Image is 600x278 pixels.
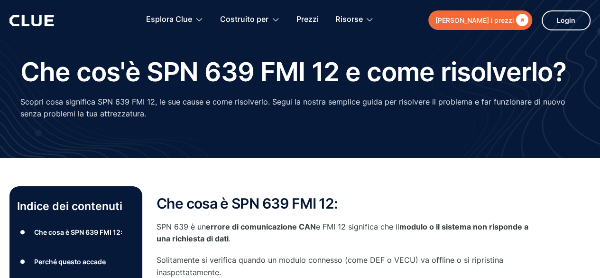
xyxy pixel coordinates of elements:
[316,222,399,231] font: e FMI 12 significa che il
[34,258,106,266] font: Perché questo accade
[516,14,528,26] font: 
[557,16,575,24] font: Login
[146,5,203,35] div: Esplora Clue
[435,16,514,24] font: [PERSON_NAME] i prezzi
[20,229,26,236] font: ●
[157,255,503,277] font: Solitamente si verifica quando un modulo connesso (come DEF o VECU) va offline o si ripristina in...
[229,234,231,243] font: .
[335,14,362,24] font: Risorse
[335,5,374,35] div: Risorse
[220,14,268,24] font: Costruito per
[296,5,319,35] a: Prezzi
[296,14,319,24] font: Prezzi
[17,200,122,213] font: Indice dei contenuti
[542,10,591,30] a: Login
[157,222,206,231] font: SPN 639 è un
[157,195,338,212] font: Che cosa è SPN 639 FMI 12:
[34,228,122,236] font: Che cosa è SPN 639 FMI 12:
[428,10,532,30] a: [PERSON_NAME] i prezzi
[146,14,192,24] font: Esplora Clue
[206,222,316,231] font: errore di comunicazione CAN
[17,255,135,269] a: ●Perché questo accade
[17,225,135,240] a: ●Che cosa è SPN 639 FMI 12:
[220,5,280,35] div: Costruito per
[20,97,565,118] font: Scopri cosa significa SPN 639 FMI 12, le sue cause e come risolverlo. Segui la nostra semplice gu...
[20,258,26,265] font: ●
[20,56,567,87] font: Che cos'è SPN 639 FMI 12 e come risolverlo?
